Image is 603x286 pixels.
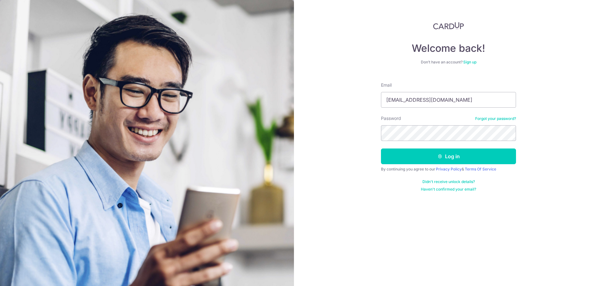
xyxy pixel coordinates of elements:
[381,115,401,121] label: Password
[381,148,516,164] button: Log in
[381,167,516,172] div: By continuing you agree to our &
[381,92,516,108] input: Enter your Email
[463,60,476,64] a: Sign up
[421,187,476,192] a: Haven't confirmed your email?
[465,167,496,171] a: Terms Of Service
[475,116,516,121] a: Forgot your password?
[436,167,462,171] a: Privacy Policy
[381,42,516,55] h4: Welcome back!
[433,22,464,30] img: CardUp Logo
[381,82,392,88] label: Email
[422,179,475,184] a: Didn't receive unlock details?
[381,60,516,65] div: Don’t have an account?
